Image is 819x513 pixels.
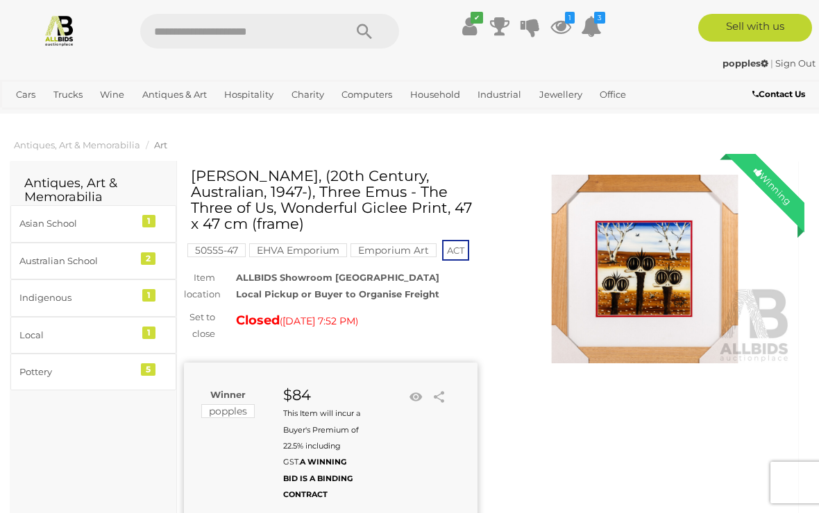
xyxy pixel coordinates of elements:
[283,386,311,403] strong: $84
[336,83,398,106] a: Computers
[330,14,399,49] button: Search
[19,364,134,380] div: Pottery
[19,290,134,306] div: Indigenous
[10,83,41,106] a: Cars
[770,58,773,69] span: |
[57,106,167,129] a: [GEOGRAPHIC_DATA]
[10,317,176,354] a: Local 1
[236,313,280,328] strong: Closed
[191,168,474,232] h1: [PERSON_NAME], (20th Century, Australian, 1947-), Three Emus - The Three of Us, Wonderful Giclee ...
[14,139,140,150] a: Antiques, Art & Memorabilia
[459,14,480,39] a: ✔
[550,14,571,39] a: 1
[472,83,527,106] a: Industrial
[351,243,437,257] mark: Emporium Art
[10,243,176,279] a: Australian School 2
[723,58,768,69] strong: popples
[752,87,809,102] a: Contact Us
[174,270,226,302] div: Item location
[19,253,134,269] div: Australian School
[723,58,770,69] a: popples
[405,83,466,106] a: Household
[10,354,176,390] a: Pottery 5
[137,83,212,106] a: Antiques & Art
[94,83,130,106] a: Wine
[406,387,427,408] li: Watch this item
[249,243,347,257] mark: EHVA Emporium
[280,315,358,327] span: ( )
[594,12,605,24] i: 3
[219,83,279,106] a: Hospitality
[141,252,155,265] div: 2
[24,177,162,205] h2: Antiques, Art & Memorabilia
[471,12,483,24] i: ✔
[187,245,246,256] a: 50555-47
[19,216,134,232] div: Asian School
[534,83,588,106] a: Jewellery
[498,175,792,363] img: Peter Browne, (20th Century, Australian, 1947-), Three Emus - The Three of Us, Wonderful Giclee P...
[142,327,155,339] div: 1
[775,58,816,69] a: Sign Out
[43,14,76,46] img: Allbids.com.au
[594,83,632,106] a: Office
[19,327,134,343] div: Local
[283,457,353,499] b: A WINNING BID IS A BINDING CONTRACT
[442,240,469,261] span: ACT
[282,315,355,327] span: [DATE] 7:52 PM
[236,288,439,299] strong: Local Pickup or Buyer to Organise Freight
[142,215,155,227] div: 1
[286,83,330,106] a: Charity
[351,245,437,256] a: Emporium Art
[48,83,88,106] a: Trucks
[141,363,155,376] div: 5
[698,14,812,42] a: Sell with us
[741,154,804,218] div: Winning
[10,205,176,242] a: Asian School 1
[283,408,360,499] small: This Item will incur a Buyer's Premium of 22.5% including GST.
[10,106,50,129] a: Sports
[187,243,246,257] mark: 50555-47
[174,309,226,342] div: Set to close
[565,12,575,24] i: 1
[154,139,167,150] a: Art
[201,404,255,418] mark: popples
[142,289,155,302] div: 1
[752,89,805,99] b: Contact Us
[581,14,602,39] a: 3
[236,272,439,283] strong: ALLBIDS Showroom [GEOGRAPHIC_DATA]
[210,389,246,400] b: Winner
[249,245,347,256] a: EHVA Emporium
[10,279,176,316] a: Indigenous 1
